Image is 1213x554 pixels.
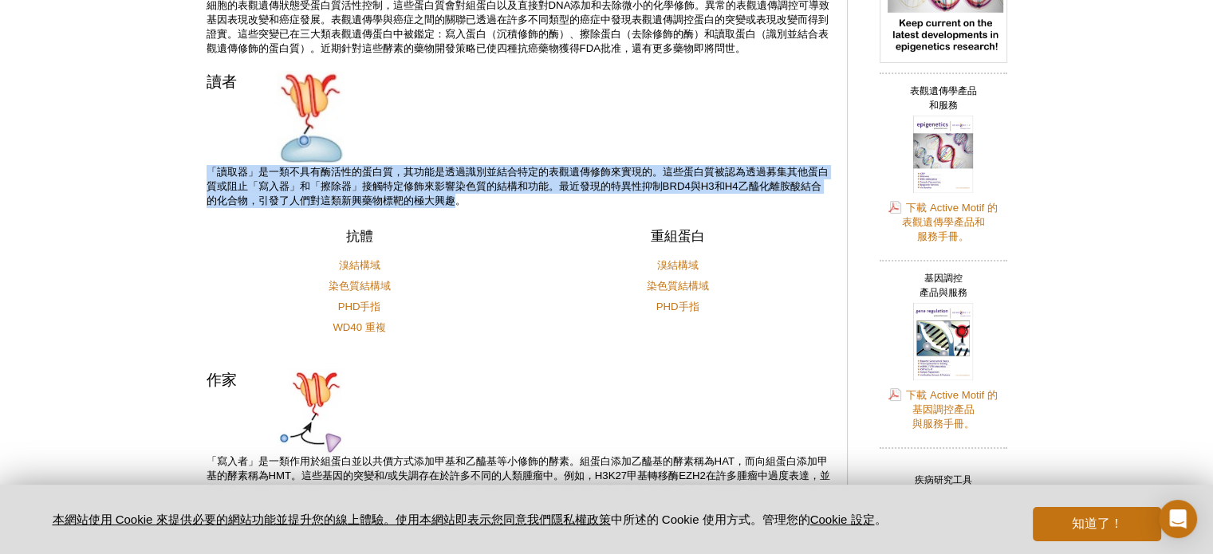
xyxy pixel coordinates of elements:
[339,259,380,271] a: 溴結構域
[277,369,345,454] img: 酵素作家
[338,301,381,312] a: PHD手指
[810,513,875,526] font: Cookie 設定
[810,513,875,528] button: Cookie 設定
[913,116,973,197] img: Active Motif 表觀遺傳學產品與服務手冊
[1033,507,1160,541] button: 知道了！
[207,455,831,525] font: 「寫入者」是一類作用於組蛋白並以共價方式添加甲基和乙醯基等小修飾的酵素。組蛋白添加乙醯基的酵素稱為HAT，而向組蛋白添加甲基的酵素稱為HMT。這些基因的突變和/或失調存在於許多不同的人類腫瘤中。...
[953,474,972,485] font: 工具
[920,287,967,298] font: 產品與服務
[912,403,975,415] font: 基因調控產品
[207,371,237,388] font: 作家
[902,216,985,228] font: 表觀遺傳學產品和
[906,202,997,214] font: 下載 Active Motif 的
[929,100,958,111] font: 和服務
[651,229,705,244] font: 重組蛋白
[611,513,750,526] font: 中所述的 Cookie 使用方式
[924,273,963,284] font: 基因調控
[207,166,829,206] font: 「讀取器」是一類不具有酶活性的蛋白質，其功能是透過識別並結合特定的表觀遺傳修飾來實現的。這些蛋白質被認為透過募集其他蛋白質或阻止「寫入器」和「擦除器」接觸特定修飾來影響染色質的結構和功能。最近發...
[912,418,975,430] font: 與服務手冊。
[888,200,997,244] a: 下載 Active Motif 的表觀遺傳學產品和服務手冊。
[346,229,373,244] font: 抗體
[910,85,977,96] font: 表觀遺傳學產品
[53,513,611,526] a: 本網站使用 Cookie 來提供必要的網站功能並提升您的線上體驗。使用本網站即表示您同意我們隱私權政策
[1071,517,1122,530] font: 知道了！
[277,71,345,165] img: 蛋白質閱讀器
[874,513,886,526] font: 。
[917,230,969,242] font: 服務手冊。
[207,73,237,90] font: 讀者
[888,387,997,431] a: 下載 Active Motif 的基因調控產品與服務手冊。
[750,513,810,526] font: 。管理您的
[333,321,385,333] a: WD40 重複
[657,259,699,271] a: 溴結構域
[913,303,973,384] img: Active Motif 基因調控產品與服務手冊
[906,389,997,401] font: 下載 Active Motif 的
[1159,500,1197,538] div: 開啟 Intercom Messenger
[656,301,699,312] a: PHD手指
[915,474,953,485] font: 疾病研究
[329,280,391,292] a: 染色質結構域
[647,280,709,292] a: 染色質結構域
